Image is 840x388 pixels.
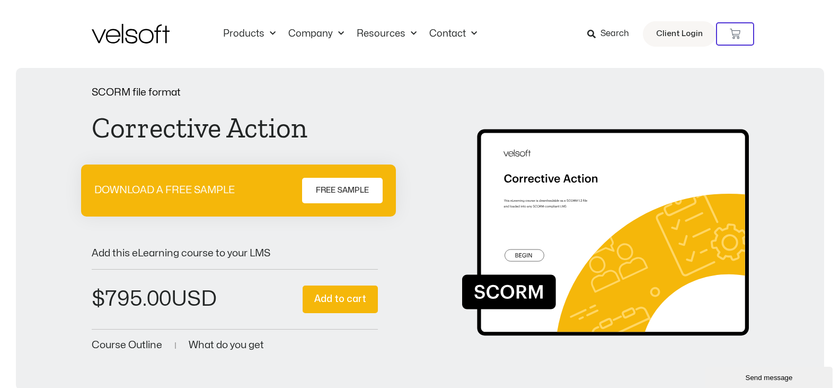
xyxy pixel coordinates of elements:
a: Search [587,25,636,43]
a: ContactMenu Toggle [423,28,483,40]
p: DOWNLOAD A FREE SAMPLE [94,185,235,195]
a: ResourcesMenu Toggle [350,28,423,40]
p: SCORM file format [92,88,378,98]
a: FREE SAMPLE [302,178,383,203]
iframe: chat widget [705,365,835,388]
a: ProductsMenu Toggle [217,28,282,40]
a: Course Outline [92,340,162,350]
img: Velsoft Training Materials [92,24,170,44]
nav: Menu [217,28,483,40]
img: Second Product Image [462,96,749,346]
span: Search [600,27,629,41]
bdi: 795.00 [92,289,171,309]
a: CompanyMenu Toggle [282,28,350,40]
span: Client Login [656,27,703,41]
a: Client Login [643,21,716,47]
span: $ [92,289,105,309]
a: What do you get [189,340,264,350]
button: Add to cart [303,286,378,314]
p: Add this eLearning course to your LMS [92,248,378,258]
h1: Corrective Action [92,114,378,142]
span: FREE SAMPLE [316,184,369,197]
